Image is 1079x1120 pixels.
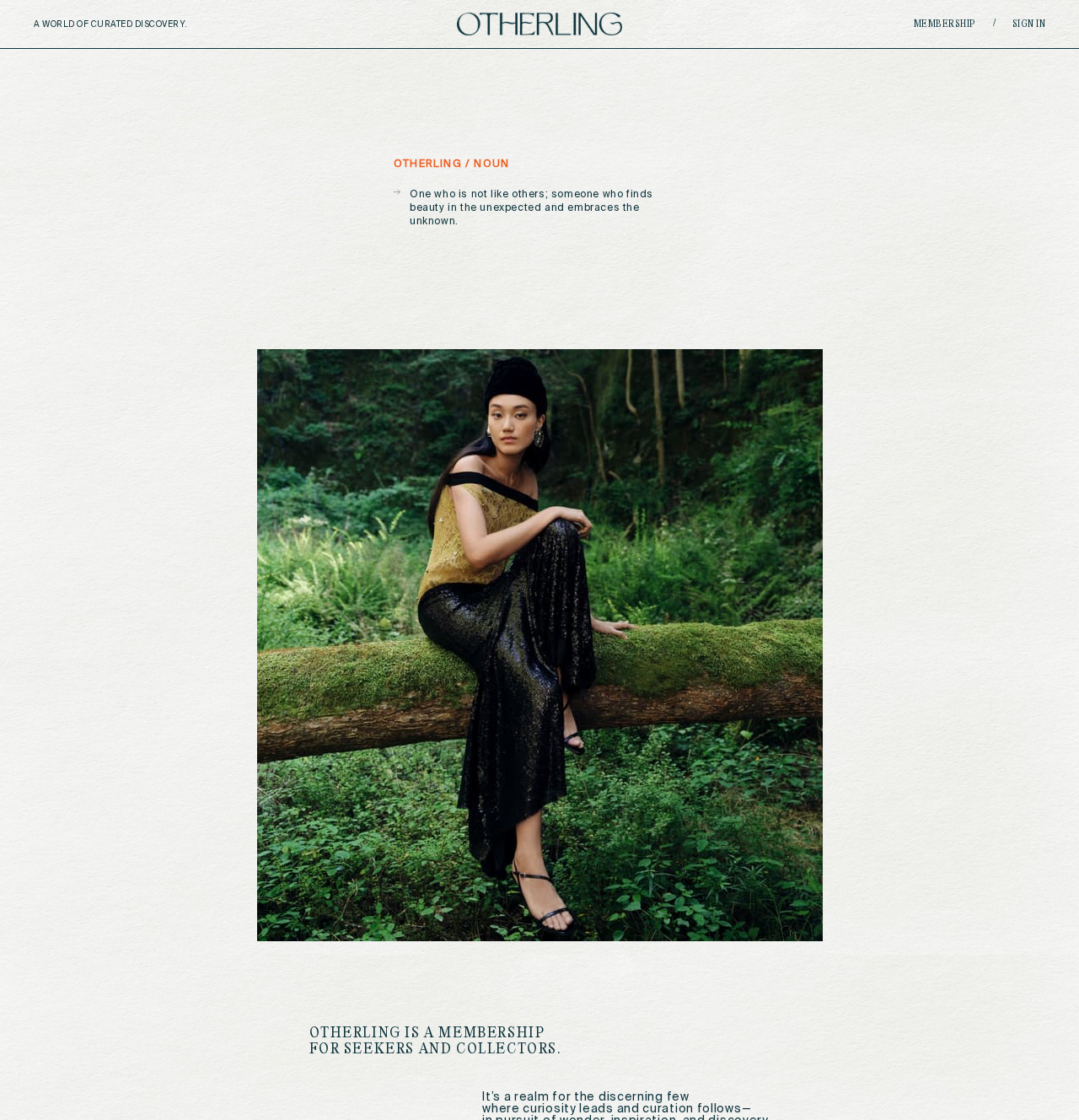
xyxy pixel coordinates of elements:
[993,18,996,30] span: /
[34,19,260,30] h5: A WORLD OF CURATED DISCOVERY.
[309,1026,579,1058] h1: Otherling is a membership for seekers and collectors.
[257,349,823,941] img: image
[914,19,976,30] a: Membership
[457,13,622,35] img: logo
[1012,19,1046,30] a: Sign in
[394,159,509,170] h5: otherling / noun
[410,188,685,229] p: One who is not like others; someone who finds beauty in the unexpected and embraces the unknown.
